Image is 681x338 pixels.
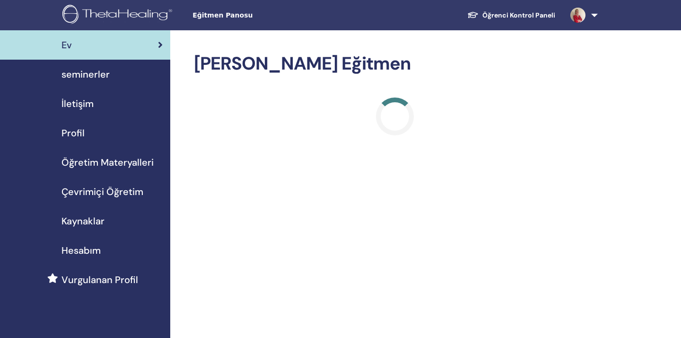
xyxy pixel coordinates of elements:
a: Öğrenci Kontrol Paneli [460,7,563,24]
img: default.jpg [570,8,585,23]
h2: [PERSON_NAME] Eğitmen [194,53,596,75]
span: Ev [61,38,72,52]
span: Profil [61,126,85,140]
span: Kaynaklar [61,214,105,228]
span: Vurgulanan Profil [61,273,138,287]
span: seminerler [61,67,110,81]
span: Eğitmen Panosu [192,10,334,20]
img: graduation-cap-white.svg [467,11,479,19]
span: Çevrimiçi Öğretim [61,185,143,199]
span: İletişim [61,97,94,111]
span: Hesabım [61,243,101,258]
span: Öğretim Materyalleri [61,155,154,169]
img: logo.png [62,5,175,26]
